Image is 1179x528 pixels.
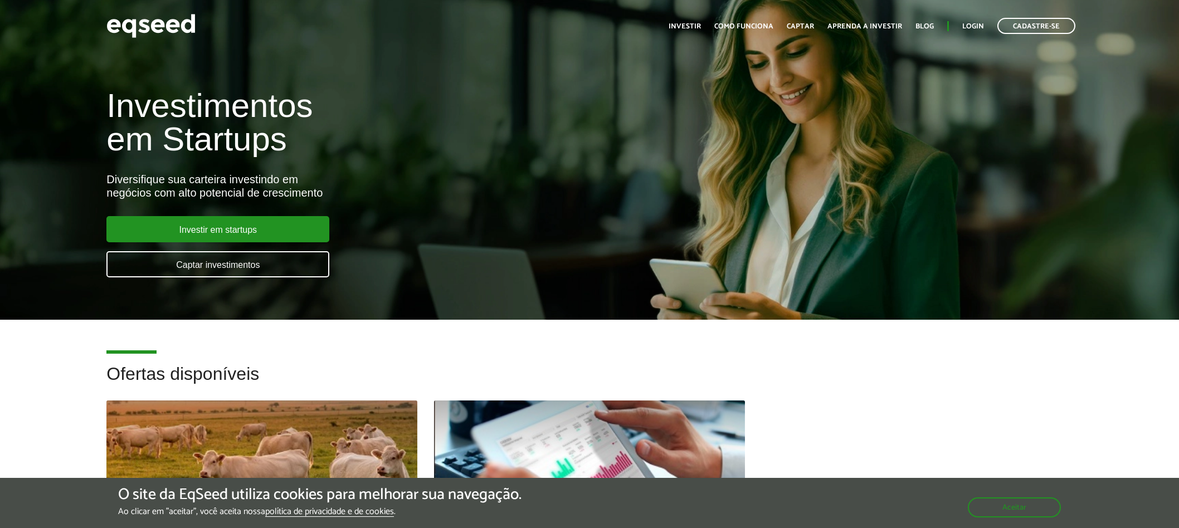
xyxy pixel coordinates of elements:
a: Captar [787,23,814,30]
a: Login [962,23,984,30]
h5: O site da EqSeed utiliza cookies para melhorar sua navegação. [118,486,522,503]
button: Aceitar [968,497,1061,517]
a: política de privacidade e de cookies [265,507,394,517]
a: Cadastre-se [997,18,1075,34]
p: Ao clicar em "aceitar", você aceita nossa . [118,506,522,517]
h2: Ofertas disponíveis [106,364,1072,400]
a: Aprenda a investir [827,23,902,30]
h1: Investimentos em Startups [106,89,679,156]
img: EqSeed [106,11,196,41]
a: Investir em startups [106,216,329,242]
a: Blog [915,23,934,30]
a: Investir [669,23,701,30]
div: Diversifique sua carteira investindo em negócios com alto potencial de crescimento [106,173,679,199]
a: Como funciona [714,23,773,30]
a: Captar investimentos [106,251,329,277]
